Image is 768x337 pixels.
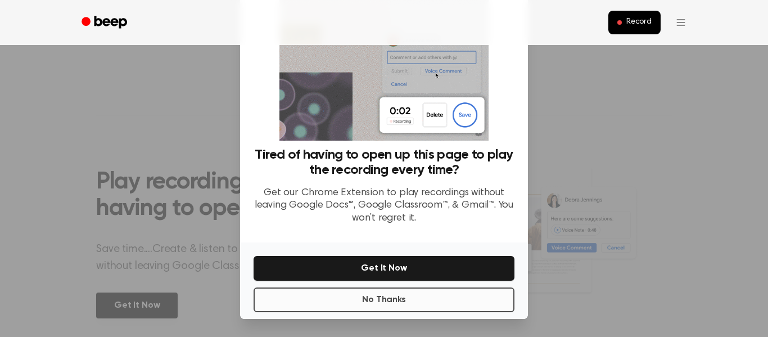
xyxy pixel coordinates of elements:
[626,17,652,28] span: Record
[254,256,514,281] button: Get It Now
[667,9,694,36] button: Open menu
[608,11,661,34] button: Record
[254,147,514,178] h3: Tired of having to open up this page to play the recording every time?
[254,287,514,312] button: No Thanks
[74,12,137,34] a: Beep
[254,187,514,225] p: Get our Chrome Extension to play recordings without leaving Google Docs™, Google Classroom™, & Gm...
